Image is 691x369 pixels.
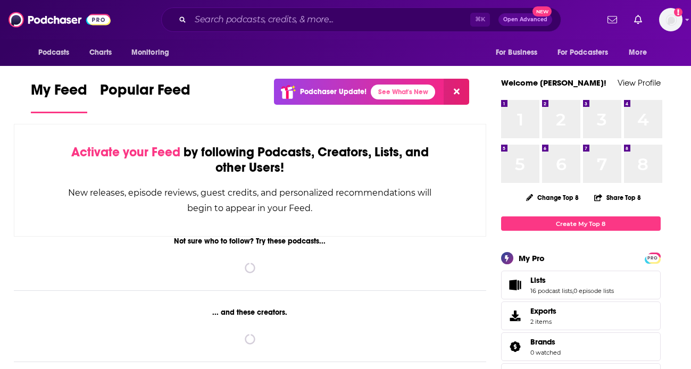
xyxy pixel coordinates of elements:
[557,45,609,60] span: For Podcasters
[572,287,573,295] span: ,
[501,301,661,330] a: Exports
[503,17,547,22] span: Open Advanced
[505,339,526,354] a: Brands
[530,306,556,316] span: Exports
[31,81,87,113] a: My Feed
[496,45,538,60] span: For Business
[14,237,487,246] div: Not sure who to follow? Try these podcasts...
[371,85,435,99] a: See What's New
[68,185,433,216] div: New releases, episode reviews, guest credits, and personalized recommendations will begin to appe...
[520,191,586,204] button: Change Top 8
[630,11,646,29] a: Show notifications dropdown
[659,8,682,31] button: Show profile menu
[488,43,551,63] button: open menu
[82,43,119,63] a: Charts
[470,13,490,27] span: ⌘ K
[621,43,660,63] button: open menu
[100,81,190,113] a: Popular Feed
[530,337,555,347] span: Brands
[501,332,661,361] span: Brands
[603,11,621,29] a: Show notifications dropdown
[14,308,487,317] div: ... and these creators.
[618,78,661,88] a: View Profile
[31,81,87,105] span: My Feed
[629,45,647,60] span: More
[501,271,661,299] span: Lists
[646,254,659,262] a: PRO
[498,13,552,26] button: Open AdvancedNew
[573,287,614,295] a: 0 episode lists
[71,144,180,160] span: Activate your Feed
[530,349,561,356] a: 0 watched
[594,187,642,208] button: Share Top 8
[300,87,367,96] p: Podchaser Update!
[659,8,682,31] img: User Profile
[501,216,661,231] a: Create My Top 8
[659,8,682,31] span: Logged in as CommsPodchaser
[100,81,190,105] span: Popular Feed
[190,11,470,28] input: Search podcasts, credits, & more...
[89,45,112,60] span: Charts
[131,45,169,60] span: Monitoring
[124,43,183,63] button: open menu
[9,10,111,30] img: Podchaser - Follow, Share and Rate Podcasts
[505,278,526,292] a: Lists
[530,318,556,325] span: 2 items
[530,337,561,347] a: Brands
[519,253,545,263] div: My Pro
[551,43,624,63] button: open menu
[530,275,546,285] span: Lists
[530,275,614,285] a: Lists
[68,145,433,175] div: by following Podcasts, Creators, Lists, and other Users!
[532,6,552,16] span: New
[505,308,526,323] span: Exports
[31,43,84,63] button: open menu
[530,287,572,295] a: 16 podcast lists
[674,8,682,16] svg: Add a profile image
[161,7,561,32] div: Search podcasts, credits, & more...
[38,45,70,60] span: Podcasts
[501,78,606,88] a: Welcome [PERSON_NAME]!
